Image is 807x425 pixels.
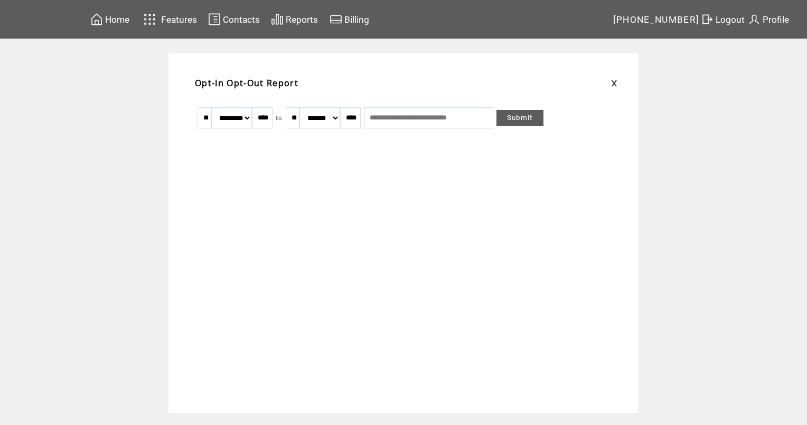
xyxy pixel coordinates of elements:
[748,13,761,26] img: profile.svg
[328,11,371,27] a: Billing
[195,77,298,89] span: Opt-In Opt-Out Report
[269,11,320,27] a: Reports
[90,13,103,26] img: home.svg
[207,11,261,27] a: Contacts
[139,9,199,30] a: Features
[699,11,746,27] a: Logout
[763,14,789,25] span: Profile
[613,14,700,25] span: [PHONE_NUMBER]
[286,14,318,25] span: Reports
[701,13,714,26] img: exit.svg
[276,114,283,122] span: to
[746,11,791,27] a: Profile
[208,13,221,26] img: contacts.svg
[223,14,260,25] span: Contacts
[344,14,369,25] span: Billing
[140,11,159,28] img: features.svg
[89,11,131,27] a: Home
[496,110,543,126] a: Submit
[161,14,197,25] span: Features
[105,14,129,25] span: Home
[330,13,342,26] img: creidtcard.svg
[271,13,284,26] img: chart.svg
[716,14,745,25] span: Logout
